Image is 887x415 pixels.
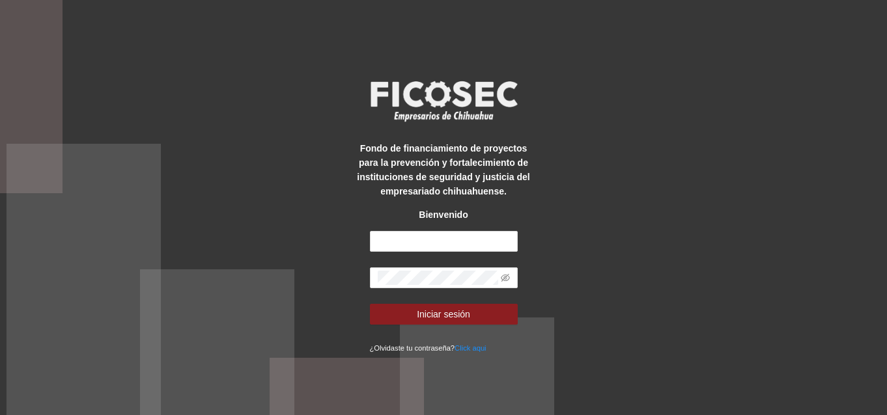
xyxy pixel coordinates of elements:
strong: Fondo de financiamiento de proyectos para la prevención y fortalecimiento de instituciones de seg... [357,143,529,196]
img: logo [362,77,525,125]
button: Iniciar sesión [370,304,518,325]
span: Iniciar sesión [417,307,470,321]
small: ¿Olvidaste tu contraseña? [370,344,486,352]
span: eye-invisible [501,273,510,282]
strong: Bienvenido [419,209,468,220]
a: Click aqui [455,344,486,352]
